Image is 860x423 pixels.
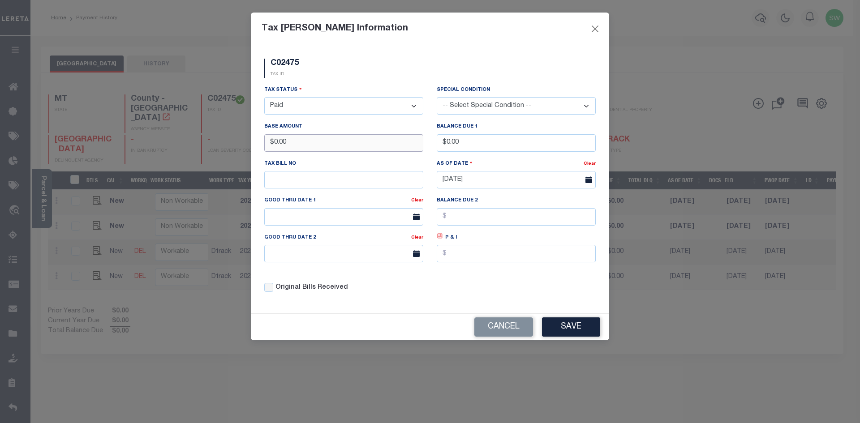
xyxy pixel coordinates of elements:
[437,197,477,205] label: Balance Due 2
[271,59,299,68] h5: C02475
[584,162,596,166] a: Clear
[437,245,596,262] input: $
[264,234,318,242] label: Good Thru Date 2
[437,208,596,226] input: $
[275,283,348,293] label: Original Bills Received
[264,134,423,152] input: $
[271,71,299,78] p: TAX ID
[437,123,477,131] label: Balance Due 1
[264,160,296,168] label: Tax Bill No
[411,235,423,240] a: Clear
[445,234,457,242] label: P & I
[437,86,490,94] label: Special Condition
[411,198,423,203] a: Clear
[264,85,302,94] label: Tax Status
[542,317,600,337] button: Save
[437,134,596,152] input: $
[264,123,302,131] label: Base Amount
[264,197,318,205] label: Good Thru Date 1
[474,317,533,337] button: Cancel
[437,159,473,168] label: As Of Date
